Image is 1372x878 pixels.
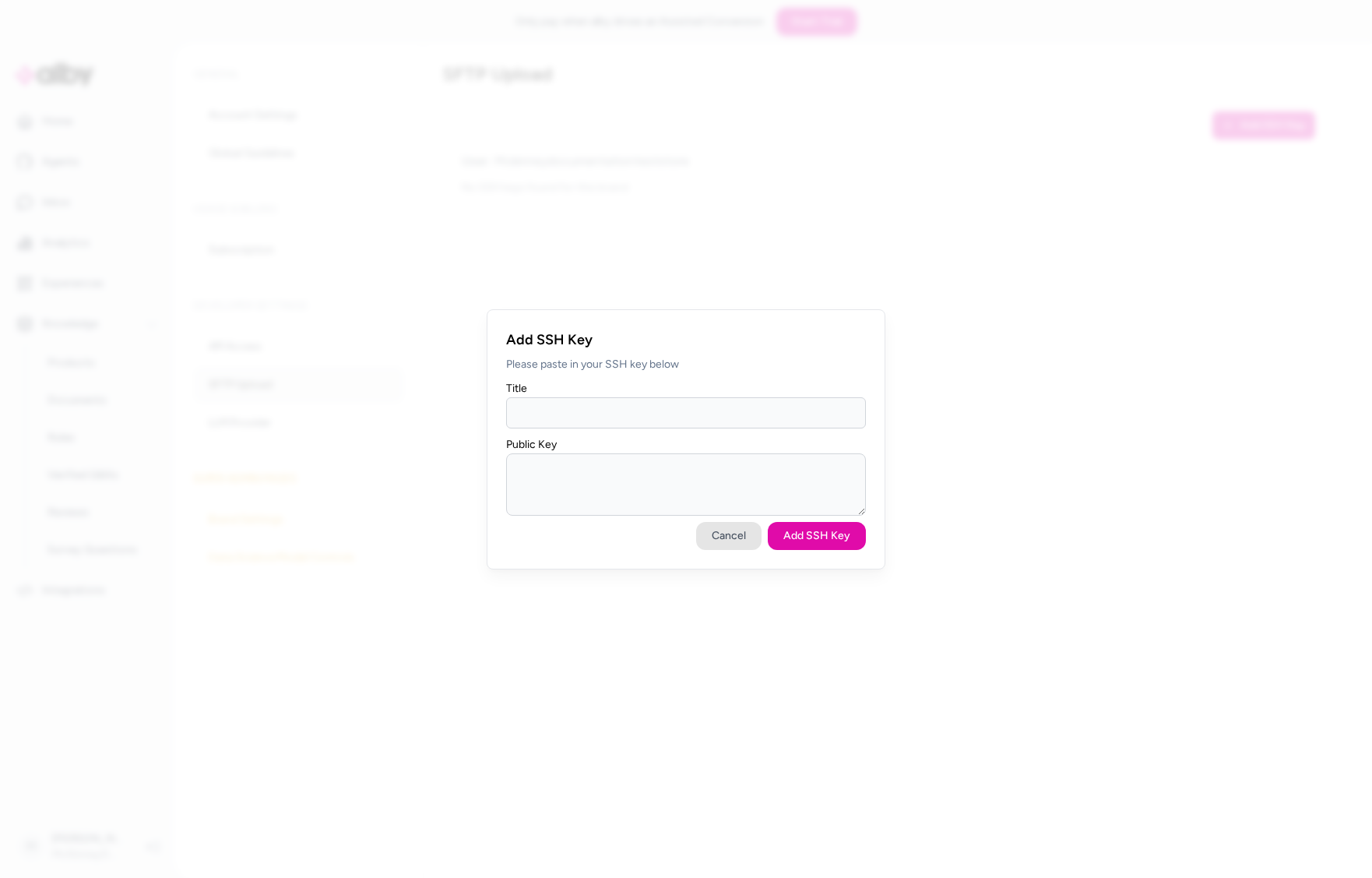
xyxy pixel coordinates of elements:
label: Title [506,382,527,395]
button: Cancel [696,522,762,550]
h2: Add SSH Key [506,329,866,351]
button: Add SSH Key [768,522,866,550]
p: Please paste in your SSH key below [506,357,866,372]
label: Public Key [506,438,557,451]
